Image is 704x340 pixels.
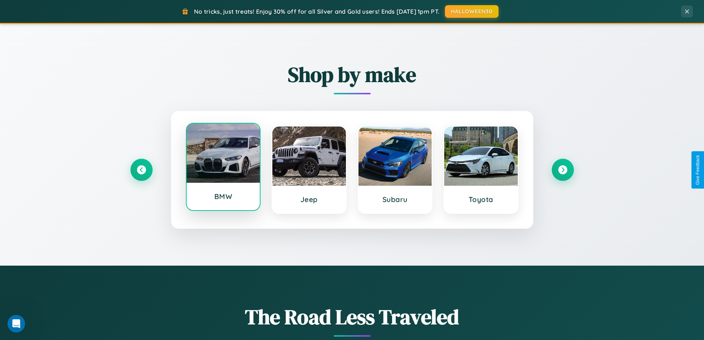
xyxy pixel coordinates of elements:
span: No tricks, just treats! Enjoy 30% off for all Silver and Gold users! Ends [DATE] 1pm PT. [194,8,439,15]
button: HALLOWEEN30 [445,5,499,18]
h3: Subaru [366,195,425,204]
h3: Jeep [280,195,339,204]
h3: BMW [194,192,253,201]
h3: Toyota [452,195,510,204]
h2: Shop by make [130,60,574,89]
h1: The Road Less Traveled [130,303,574,331]
div: Give Feedback [695,155,700,185]
iframe: Intercom live chat [7,315,25,333]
